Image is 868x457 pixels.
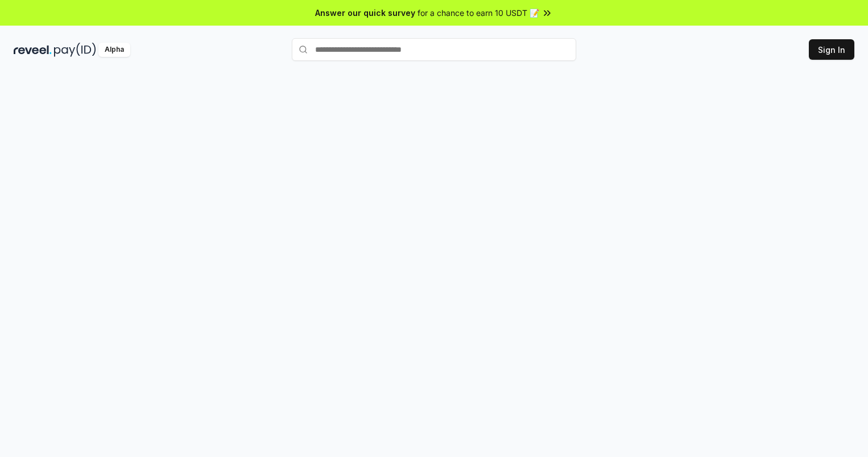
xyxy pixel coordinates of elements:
img: pay_id [54,43,96,57]
span: for a chance to earn 10 USDT 📝 [418,7,539,19]
button: Sign In [809,39,854,60]
img: reveel_dark [14,43,52,57]
div: Alpha [98,43,130,57]
span: Answer our quick survey [315,7,415,19]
